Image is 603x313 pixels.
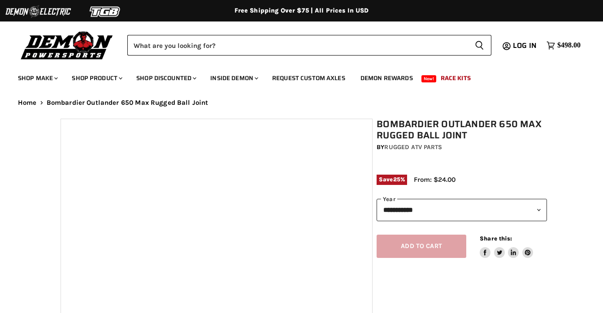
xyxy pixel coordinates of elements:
a: Demon Rewards [354,69,420,87]
select: year [377,199,547,221]
a: Home [18,99,37,107]
input: Search [127,35,468,56]
span: Save % [377,175,407,184]
span: New! [421,75,437,82]
button: Search [468,35,491,56]
a: Shop Discounted [130,69,202,87]
form: Product [127,35,491,56]
ul: Main menu [11,65,578,87]
a: Race Kits [434,69,477,87]
img: Demon Electric Logo 2 [4,3,72,20]
span: $498.00 [557,41,581,50]
a: Request Custom Axles [265,69,352,87]
div: by [377,142,547,152]
span: 25 [393,176,400,183]
a: Inside Demon [204,69,264,87]
span: Log in [513,40,537,51]
a: Shop Make [11,69,63,87]
a: Log in [509,42,542,50]
span: From: $24.00 [414,176,456,184]
span: Bombardier Outlander 650 Max Rugged Ball Joint [47,99,208,107]
img: Demon Powersports [18,29,116,61]
img: TGB Logo 2 [72,3,139,20]
a: Shop Product [65,69,128,87]
aside: Share this: [480,235,533,258]
a: $498.00 [542,39,585,52]
a: Rugged ATV Parts [384,143,442,151]
h1: Bombardier Outlander 650 Max Rugged Ball Joint [377,119,547,141]
span: Share this: [480,235,512,242]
